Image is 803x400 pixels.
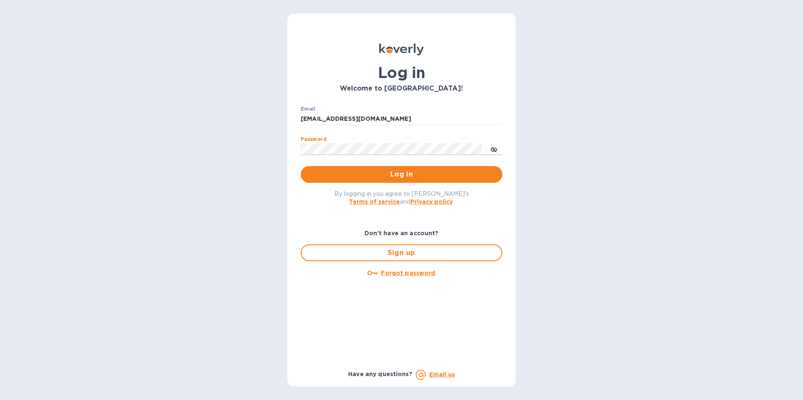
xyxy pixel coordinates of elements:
[301,64,502,81] h1: Log in
[301,137,326,142] label: Password
[381,270,435,276] u: Forgot password
[349,198,400,205] a: Terms of service
[301,113,502,125] input: Enter email address
[429,371,455,378] a: Email us
[307,169,496,179] span: Log in
[410,198,453,205] a: Privacy policy
[301,244,502,261] button: Sign up
[301,106,315,112] label: Email
[301,85,502,93] h3: Welcome to [GEOGRAPHIC_DATA]!
[485,140,502,157] button: toggle password visibility
[379,44,424,55] img: Koverly
[301,166,502,183] button: Log in
[308,248,495,258] span: Sign up
[365,230,439,236] b: Don't have an account?
[348,371,412,377] b: Have any questions?
[334,190,469,205] span: By logging in you agree to [PERSON_NAME]'s and .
